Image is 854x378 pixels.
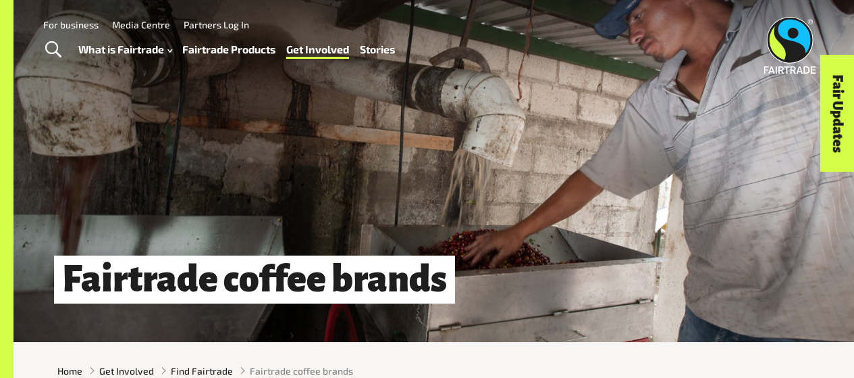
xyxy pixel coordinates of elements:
a: Find Fairtrade [171,364,233,378]
img: Fairtrade Australia New Zealand logo [764,17,816,74]
a: Stories [360,40,395,59]
a: Get Involved [286,40,349,59]
a: Get Involved [99,364,154,378]
a: For business [43,19,99,30]
a: Toggle Search [36,33,70,67]
span: Fairtrade coffee brands [250,364,353,378]
a: Fairtrade Products [182,40,275,59]
a: Partners Log In [184,19,249,30]
h1: Fairtrade coffee brands [54,256,455,304]
a: Home [57,364,82,378]
a: Media Centre [112,19,170,30]
a: What is Fairtrade [78,40,172,59]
